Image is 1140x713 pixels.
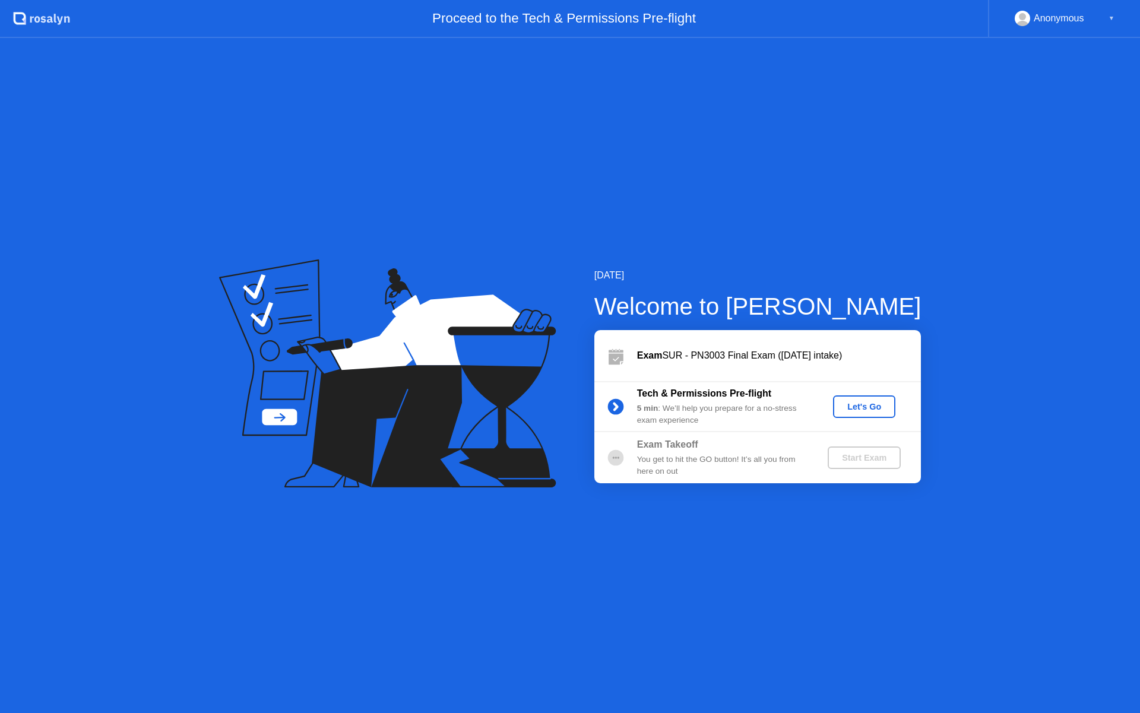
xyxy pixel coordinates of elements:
[838,402,891,411] div: Let's Go
[832,453,896,462] div: Start Exam
[637,403,808,427] div: : We’ll help you prepare for a no-stress exam experience
[594,289,921,324] div: Welcome to [PERSON_NAME]
[1109,11,1114,26] div: ▼
[594,268,921,283] div: [DATE]
[637,388,771,398] b: Tech & Permissions Pre-flight
[637,404,658,413] b: 5 min
[637,350,663,360] b: Exam
[637,348,921,363] div: SUR - PN3003 Final Exam ([DATE] intake)
[637,439,698,449] b: Exam Takeoff
[1034,11,1084,26] div: Anonymous
[637,454,808,478] div: You get to hit the GO button! It’s all you from here on out
[828,446,901,469] button: Start Exam
[833,395,895,418] button: Let's Go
